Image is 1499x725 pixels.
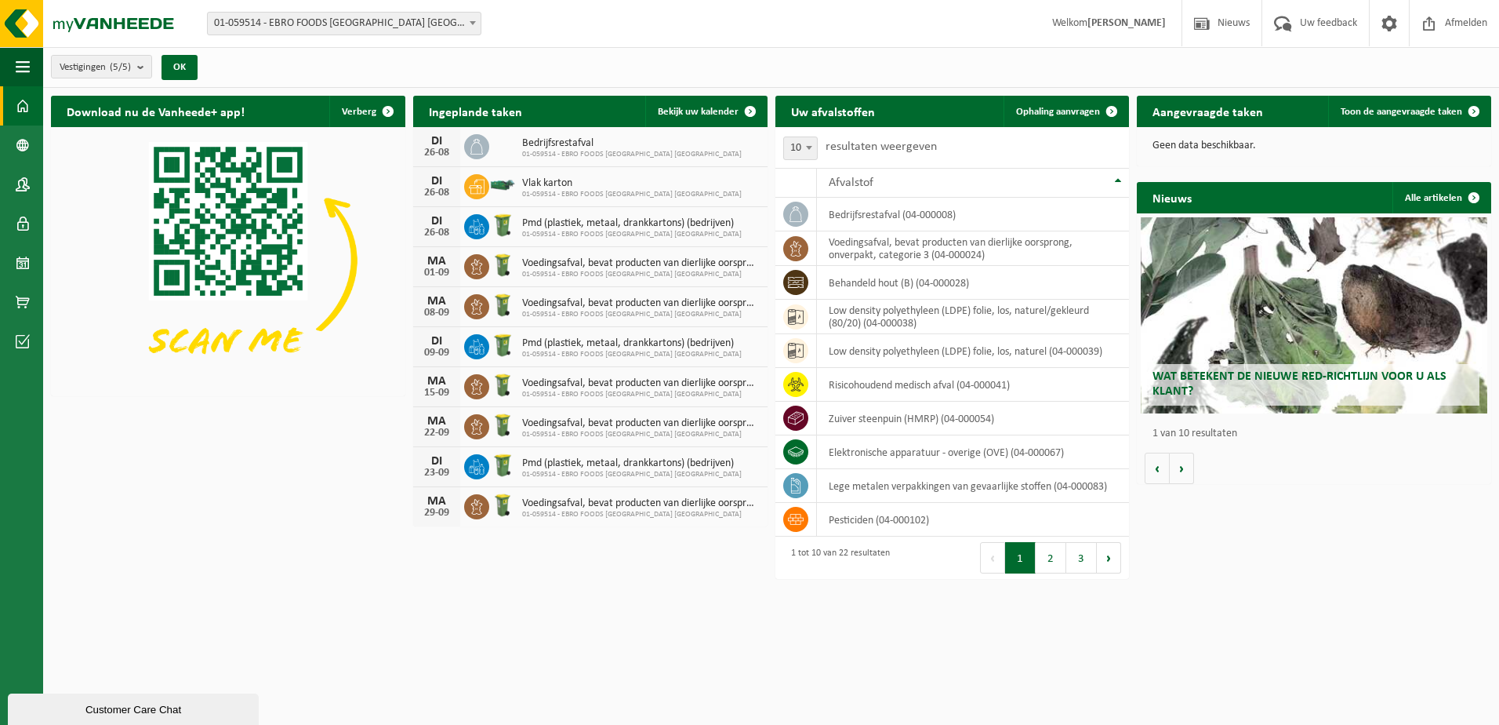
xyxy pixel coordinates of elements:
[522,190,742,199] span: 01-059514 - EBRO FOODS [GEOGRAPHIC_DATA] [GEOGRAPHIC_DATA]
[413,96,538,126] h2: Ingeplande taken
[522,510,760,519] span: 01-059514 - EBRO FOODS [GEOGRAPHIC_DATA] [GEOGRAPHIC_DATA]
[645,96,766,127] a: Bekijk uw kalender
[522,337,742,350] span: Pmd (plastiek, metaal, drankkartons) (bedrijven)
[826,140,937,153] label: resultaten weergeven
[421,135,452,148] div: DI
[1066,542,1097,574] button: 3
[1328,96,1490,127] a: Toon de aangevraagde taken
[522,177,742,190] span: Vlak karton
[522,470,742,479] span: 01-059514 - EBRO FOODS [GEOGRAPHIC_DATA] [GEOGRAPHIC_DATA]
[1137,96,1279,126] h2: Aangevraagde taken
[1170,453,1194,484] button: Volgende
[421,508,452,519] div: 29-09
[421,308,452,319] div: 08-09
[817,435,1130,469] td: elektronische apparatuur - overige (OVE) (04-000067)
[658,107,739,117] span: Bekijk uw kalender
[817,469,1130,503] td: lege metalen verpakkingen van gevaarlijke stoffen (04-000083)
[208,13,481,35] span: 01-059514 - EBRO FOODS BELGIUM NV - MERKSEM
[329,96,404,127] button: Verberg
[421,348,452,359] div: 09-09
[522,377,760,390] span: Voedingsafval, bevat producten van dierlijke oorsprong, onverpakt, categorie 3
[162,55,198,80] button: OK
[1005,542,1036,574] button: 1
[522,230,742,239] span: 01-059514 - EBRO FOODS [GEOGRAPHIC_DATA] [GEOGRAPHIC_DATA]
[522,297,760,310] span: Voedingsafval, bevat producten van dierlijke oorsprong, onverpakt, categorie 3
[784,137,817,159] span: 10
[817,334,1130,368] td: low density polyethyleen (LDPE) folie, los, naturel (04-000039)
[421,268,452,279] div: 01-09
[1341,107,1462,117] span: Toon de aangevraagde taken
[783,541,890,575] div: 1 tot 10 van 22 resultaten
[489,452,516,479] img: WB-0240-HPE-GN-50
[489,412,516,439] img: WB-0140-HPE-GN-50
[489,332,516,359] img: WB-0240-HPE-GN-50
[1137,182,1207,213] h2: Nieuws
[421,428,452,439] div: 22-09
[421,495,452,508] div: MA
[421,215,452,228] div: DI
[421,148,452,158] div: 26-08
[522,457,742,470] span: Pmd (plastiek, metaal, drankkartons) (bedrijven)
[522,257,760,270] span: Voedingsafval, bevat producten van dierlijke oorsprong, onverpakt, categorie 3
[783,137,818,160] span: 10
[421,188,452,199] div: 26-08
[421,295,452,308] div: MA
[1145,453,1170,484] button: Vorige
[421,335,452,348] div: DI
[829,177,873,189] span: Afvalstof
[421,228,452,239] div: 26-08
[51,55,152,78] button: Vestigingen(5/5)
[980,542,1005,574] button: Previous
[522,270,760,279] span: 01-059514 - EBRO FOODS [GEOGRAPHIC_DATA] [GEOGRAPHIC_DATA]
[51,96,260,126] h2: Download nu de Vanheede+ app!
[1097,542,1121,574] button: Next
[817,368,1130,402] td: risicohoudend medisch afval (04-000041)
[1152,428,1483,439] p: 1 van 10 resultaten
[522,430,760,439] span: 01-059514 - EBRO FOODS [GEOGRAPHIC_DATA] [GEOGRAPHIC_DATA]
[489,492,516,519] img: WB-0140-HPE-GN-50
[522,137,742,150] span: Bedrijfsrestafval
[489,178,516,192] img: HK-XZ-20-GN-03
[522,417,760,430] span: Voedingsafval, bevat producten van dierlijke oorsprong, onverpakt, categorie 3
[1036,542,1066,574] button: 2
[522,497,760,510] span: Voedingsafval, bevat producten van dierlijke oorsprong, onverpakt, categorie 3
[1152,370,1446,398] span: Wat betekent de nieuwe RED-richtlijn voor u als klant?
[522,350,742,359] span: 01-059514 - EBRO FOODS [GEOGRAPHIC_DATA] [GEOGRAPHIC_DATA]
[817,503,1130,537] td: pesticiden (04-000102)
[421,415,452,428] div: MA
[775,96,891,126] h2: Uw afvalstoffen
[1152,140,1475,151] p: Geen data beschikbaar.
[489,212,516,239] img: WB-0240-HPE-GN-50
[421,175,452,188] div: DI
[1392,182,1490,213] a: Alle artikelen
[421,375,452,388] div: MA
[522,310,760,319] span: 01-059514 - EBRO FOODS [GEOGRAPHIC_DATA] [GEOGRAPHIC_DATA]
[817,266,1130,300] td: behandeld hout (B) (04-000028)
[60,56,131,79] span: Vestigingen
[522,150,742,159] span: 01-059514 - EBRO FOODS [GEOGRAPHIC_DATA] [GEOGRAPHIC_DATA]
[489,292,516,319] img: WB-0140-HPE-GN-50
[51,127,405,393] img: Download de VHEPlus App
[489,372,516,399] img: WB-0140-HPE-GN-50
[817,231,1130,266] td: voedingsafval, bevat producten van dierlijke oorsprong, onverpakt, categorie 3 (04-000024)
[817,402,1130,435] td: zuiver steenpuin (HMRP) (04-000054)
[1004,96,1127,127] a: Ophaling aanvragen
[342,107,376,117] span: Verberg
[421,455,452,468] div: DI
[207,12,481,35] span: 01-059514 - EBRO FOODS BELGIUM NV - MERKSEM
[1016,107,1100,117] span: Ophaling aanvragen
[421,255,452,268] div: MA
[1087,17,1166,29] strong: [PERSON_NAME]
[421,468,452,479] div: 23-09
[817,198,1130,231] td: bedrijfsrestafval (04-000008)
[110,62,131,72] count: (5/5)
[8,690,262,725] iframe: chat widget
[1141,217,1488,414] a: Wat betekent de nieuwe RED-richtlijn voor u als klant?
[489,252,516,279] img: WB-0140-HPE-GN-50
[522,217,742,230] span: Pmd (plastiek, metaal, drankkartons) (bedrijven)
[817,300,1130,334] td: low density polyethyleen (LDPE) folie, los, naturel/gekleurd (80/20) (04-000038)
[522,390,760,399] span: 01-059514 - EBRO FOODS [GEOGRAPHIC_DATA] [GEOGRAPHIC_DATA]
[421,388,452,399] div: 15-09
